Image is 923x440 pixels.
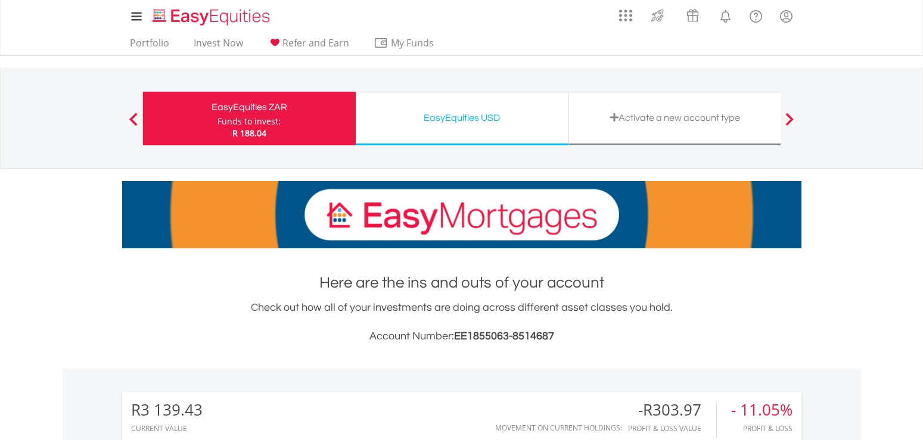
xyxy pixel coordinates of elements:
img: EasyMortage Promotion Banner [122,181,801,248]
a: FAQ's and Support [741,3,771,27]
a: Home page [148,3,275,27]
div: Profit & Loss Value [628,425,716,432]
div: CURRENT VALUE [131,425,203,432]
div: Funds to invest: [217,116,281,127]
a: Portfolio [125,37,174,55]
a: Notifications [710,3,741,27]
img: EasyEquities_Logo.png [150,7,275,27]
span: EE1855063-8514687 [454,330,554,342]
h3: Account Number: [122,328,801,345]
a: Refer and Earn [263,37,354,55]
img: thrive-v2.svg [648,6,667,25]
div: R3 139.43 [131,401,203,419]
div: Profit & Loss [731,425,793,432]
a: AppsGrid [611,3,640,22]
h1: Here are the ins and outs of your account [122,272,801,294]
a: Vouchers [675,3,710,25]
div: -R303.97 [628,401,716,419]
span: R 188.04 [232,127,266,139]
div: EasyEquities USD [363,110,561,126]
div: Activate a new account type [576,110,775,126]
div: Movement on Current Holdings: [495,424,622,432]
img: vouchers-v2.svg [683,6,703,25]
div: EasyEquities ZAR [150,99,349,116]
span: My Funds [374,35,452,51]
div: Check out how all of your investments are doing across different asset classes you hold. [122,299,801,345]
div: - 11.05% [731,401,793,419]
a: Invest Now [189,37,248,55]
img: grid-menu-icon.svg [619,9,632,22]
span: Refer and Earn [282,36,349,49]
a: My Profile [771,3,801,29]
